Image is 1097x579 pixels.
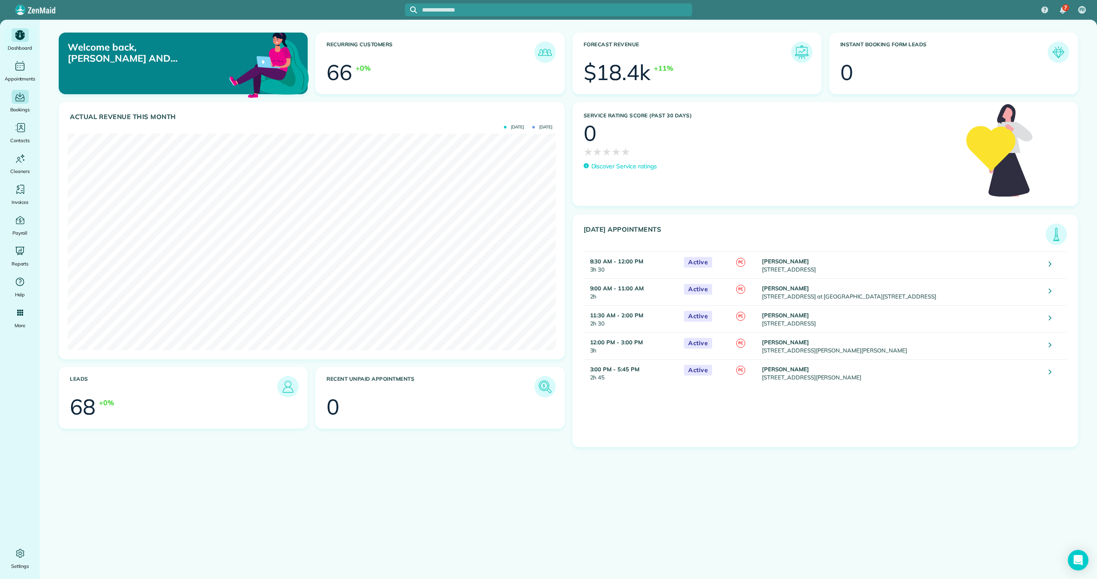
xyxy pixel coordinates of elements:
[584,62,651,83] div: $18.4k
[590,366,639,373] strong: 3:00 PM - 5:45 PM
[279,378,297,395] img: icon_leads-1bed01f49abd5b7fead27621c3d59655bb73ed531f8eeb49469d10e621d6b896.png
[760,251,1042,278] td: [STREET_ADDRESS]
[327,396,339,418] div: 0
[11,562,29,570] span: Settings
[537,44,554,61] img: icon_recurring_customers-cf858462ba22bcd05b5a5880d41d6543d210077de5bb9ebc9590e49fd87d84ed.png
[760,359,1042,386] td: [STREET_ADDRESS][PERSON_NAME]
[356,63,371,73] div: +0%
[584,226,1046,245] h3: [DATE] Appointments
[5,75,36,83] span: Appointments
[15,321,25,330] span: More
[840,42,1048,63] h3: Instant Booking Form Leads
[584,144,593,159] span: ★
[654,63,673,73] div: +11%
[736,312,745,321] span: FC
[611,144,621,159] span: ★
[762,312,809,319] strong: [PERSON_NAME]
[684,311,712,322] span: Active
[760,305,1042,332] td: [STREET_ADDRESS]
[602,144,611,159] span: ★
[3,59,36,83] a: Appointments
[590,285,644,292] strong: 9:00 AM - 11:00 AM
[1079,6,1085,13] span: FB
[840,62,853,83] div: 0
[584,278,680,305] td: 2h
[762,339,809,346] strong: [PERSON_NAME]
[504,125,524,129] span: [DATE]
[584,42,791,63] h3: Forecast Revenue
[12,260,29,268] span: Reports
[99,397,114,408] div: +0%
[762,258,809,265] strong: [PERSON_NAME]
[70,113,556,121] h3: Actual Revenue this month
[584,332,680,359] td: 3h
[760,332,1042,359] td: [STREET_ADDRESS][PERSON_NAME][PERSON_NAME]
[537,378,554,395] img: icon_unpaid_appointments-47b8ce3997adf2238b356f14209ab4cced10bd1f174958f3ca8f1d0dd7fffeee.png
[1054,1,1072,20] div: 7 unread notifications
[584,251,680,278] td: 3h 30
[327,62,352,83] div: 66
[3,90,36,114] a: Bookings
[684,257,712,268] span: Active
[70,396,96,418] div: 68
[762,366,809,373] strong: [PERSON_NAME]
[584,359,680,386] td: 2h 45
[68,42,229,64] p: Welcome back, [PERSON_NAME] AND [PERSON_NAME]!
[1064,4,1067,11] span: 7
[584,122,596,144] div: 0
[1050,44,1067,61] img: icon_form_leads-04211a6a04a5b2264e4ee56bc0799ec3eb69b7e499cbb523a139df1d13a81ae0.png
[1068,550,1088,570] div: Open Intercom Messenger
[1048,226,1065,243] img: icon_todays_appointments-901f7ab196bb0bea1936b74009e4eb5ffbc2d2711fa7634e0d609ed5ef32b18b.png
[591,162,657,171] p: Discover Service ratings
[70,376,277,397] h3: Leads
[736,285,745,294] span: FC
[760,278,1042,305] td: [STREET_ADDRESS] at [GEOGRAPHIC_DATA][STREET_ADDRESS]
[10,167,30,176] span: Cleaners
[590,339,643,346] strong: 12:00 PM - 3:00 PM
[228,23,311,106] img: dashboard_welcome-42a62b7d889689a78055ac9021e634bf52bae3f8056760290aed330b23ab8690.png
[8,44,32,52] span: Dashboard
[12,229,28,237] span: Payroll
[762,285,809,292] strong: [PERSON_NAME]
[590,312,643,319] strong: 11:30 AM - 2:00 PM
[736,339,745,348] span: FC
[684,284,712,295] span: Active
[793,44,810,61] img: icon_forecast_revenue-8c13a41c7ed35a8dcfafea3cbb826a0462acb37728057bba2d056411b612bbbe.png
[736,258,745,267] span: FC
[584,162,657,171] a: Discover Service ratings
[410,6,417,13] svg: Focus search
[3,213,36,237] a: Payroll
[10,105,30,114] span: Bookings
[621,144,630,159] span: ★
[684,338,712,349] span: Active
[327,376,534,397] h3: Recent unpaid appointments
[405,6,417,13] button: Focus search
[3,546,36,570] a: Settings
[327,42,534,63] h3: Recurring Customers
[593,144,602,159] span: ★
[10,136,30,145] span: Contacts
[590,258,643,265] strong: 8:30 AM - 12:00 PM
[3,28,36,52] a: Dashboard
[3,121,36,145] a: Contacts
[532,125,552,129] span: [DATE]
[3,152,36,176] a: Cleaners
[736,366,745,375] span: FC
[12,198,29,206] span: Invoices
[3,244,36,268] a: Reports
[3,275,36,299] a: Help
[584,305,680,332] td: 2h 30
[584,113,958,119] h3: Service Rating score (past 30 days)
[684,365,712,376] span: Active
[3,182,36,206] a: Invoices
[15,290,25,299] span: Help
